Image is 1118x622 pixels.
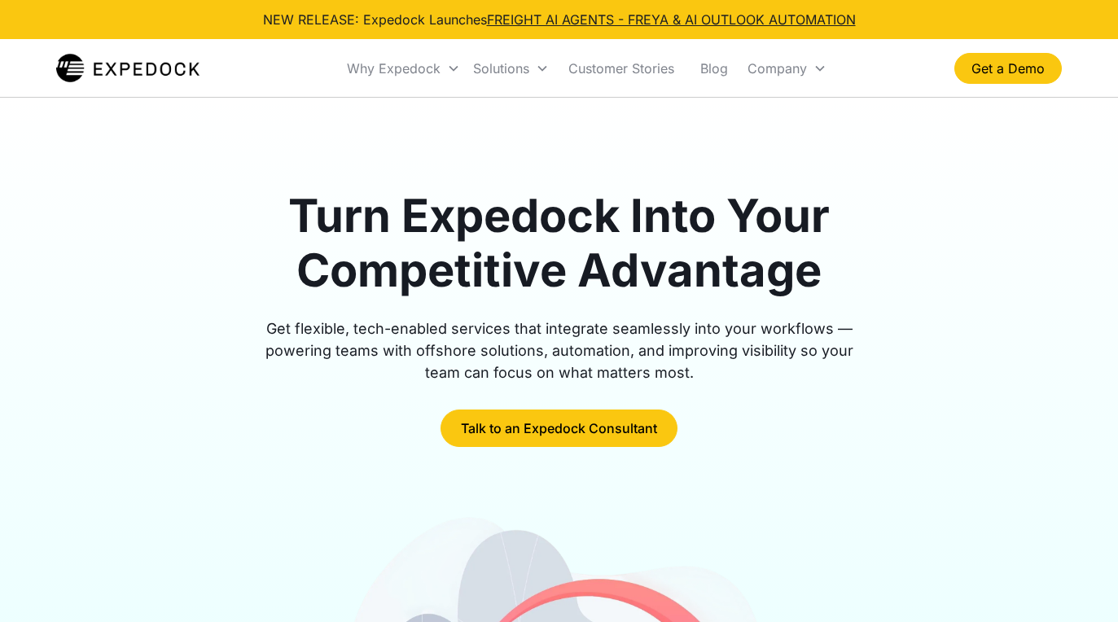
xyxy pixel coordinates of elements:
[954,53,1062,84] a: Get a Demo
[741,41,833,96] div: Company
[487,11,856,28] a: FREIGHT AI AGENTS - FREYA & AI OUTLOOK AUTOMATION
[467,41,555,96] div: Solutions
[555,41,687,96] a: Customer Stories
[247,318,872,383] div: Get flexible, tech-enabled services that integrate seamlessly into your workflows — powering team...
[263,10,856,29] div: NEW RELEASE: Expedock Launches
[56,52,200,85] a: home
[473,60,529,77] div: Solutions
[340,41,467,96] div: Why Expedock
[347,60,441,77] div: Why Expedock
[441,410,677,447] a: Talk to an Expedock Consultant
[748,60,807,77] div: Company
[56,52,200,85] img: Expedock Logo
[687,41,741,96] a: Blog
[247,189,872,298] h1: Turn Expedock Into Your Competitive Advantage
